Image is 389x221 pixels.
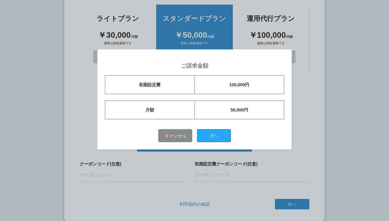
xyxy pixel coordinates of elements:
td: 50,000円 [195,101,284,119]
td: 月額 [105,101,194,119]
button: 次へ [197,129,231,142]
td: 100,000円 [195,76,284,94]
h1: ご請求金額 [105,63,284,69]
td: 初期設定費 [105,76,194,94]
button: キャンセル [158,129,192,142]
